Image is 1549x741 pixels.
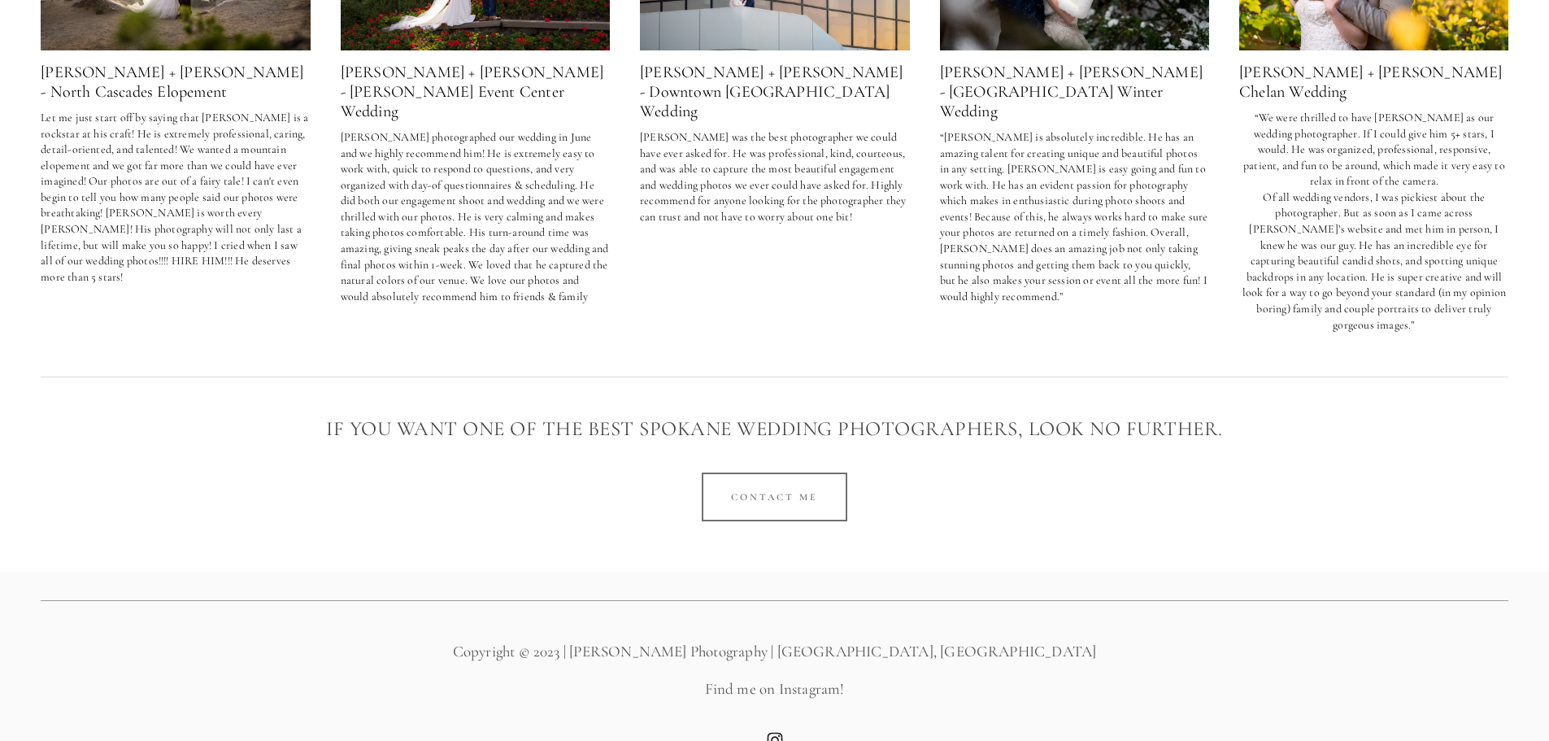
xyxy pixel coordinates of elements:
a: [PERSON_NAME] + [PERSON_NAME] Chelan Wedding [1239,63,1503,102]
p: “[PERSON_NAME] is absolutely incredible. He has an amazing talent for creating unique and beautif... [940,129,1210,305]
a: Contact Me [702,473,847,521]
a: [PERSON_NAME] + [PERSON_NAME] - [GEOGRAPHIC_DATA] Winter Wedding [940,63,1203,121]
a: [PERSON_NAME] + [PERSON_NAME] - North Cascades Elopement [41,63,304,102]
p: “We were thrilled to have [PERSON_NAME] as our wedding photographer. If I could give him 5+ stars... [1239,110,1509,333]
p: [PERSON_NAME] photographed our wedding in June and we highly recommend him! He is extremely easy ... [341,129,611,305]
p: Copyright © 2023 | [PERSON_NAME] Photography | [GEOGRAPHIC_DATA], [GEOGRAPHIC_DATA] [41,641,1508,663]
h3: If You Want One of the Best Spokane Wedding Photographers, Look No Further. [41,412,1508,445]
p: Find me on Instagram! [41,678,1508,700]
p: [PERSON_NAME] was the best photographer we could have ever asked for. He was professional, kind, ... [640,129,910,225]
a: [PERSON_NAME] + [PERSON_NAME] - [PERSON_NAME] Event Center Wedding [341,63,604,121]
p: Let me just start off by saying that [PERSON_NAME] is a rockstar at his craft! He is extremely pr... [41,110,311,286]
a: [PERSON_NAME] + [PERSON_NAME] - Downtown [GEOGRAPHIC_DATA] Wedding [640,63,903,121]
